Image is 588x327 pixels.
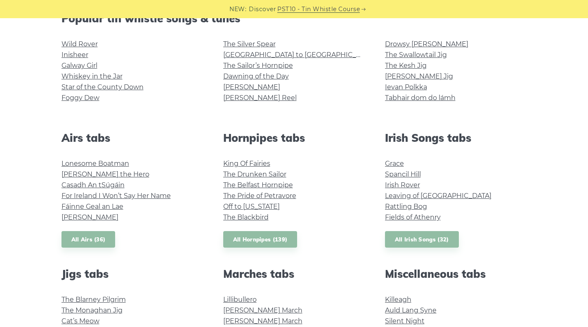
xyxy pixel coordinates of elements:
h2: Airs tabs [61,131,203,144]
a: The Silver Spear [223,40,276,48]
a: Spancil Hill [385,170,421,178]
a: All Airs (36) [61,231,116,248]
a: Wild Rover [61,40,98,48]
a: Dawning of the Day [223,72,289,80]
a: The Monaghan Jig [61,306,123,314]
a: The Swallowtail Jig [385,51,447,59]
a: Drowsy [PERSON_NAME] [385,40,468,48]
a: Lillibullero [223,296,257,303]
a: Fáinne Geal an Lae [61,203,123,210]
h2: Marches tabs [223,267,365,280]
a: Foggy Dew [61,94,99,102]
a: Grace [385,160,404,167]
a: The Pride of Petravore [223,192,296,200]
a: [PERSON_NAME] March [223,306,302,314]
a: [GEOGRAPHIC_DATA] to [GEOGRAPHIC_DATA] [223,51,375,59]
a: [PERSON_NAME] March [223,317,302,325]
a: The Kesh Jig [385,62,427,69]
a: Casadh An tSúgáin [61,181,125,189]
a: Cat’s Meow [61,317,99,325]
a: Auld Lang Syne [385,306,437,314]
a: Galway Girl [61,62,97,69]
h2: Irish Songs tabs [385,131,527,144]
a: [PERSON_NAME] Reel [223,94,297,102]
a: Silent Night [385,317,425,325]
a: Leaving of [GEOGRAPHIC_DATA] [385,192,491,200]
a: Tabhair dom do lámh [385,94,456,102]
a: PST10 - Tin Whistle Course [277,5,360,14]
a: Star of the County Down [61,83,144,91]
a: Rattling Bog [385,203,427,210]
a: Lonesome Boatman [61,160,129,167]
a: Whiskey in the Jar [61,72,123,80]
a: All Hornpipes (139) [223,231,298,248]
a: Killeagh [385,296,411,303]
a: Inisheer [61,51,88,59]
h2: Popular tin whistle songs & tunes [61,12,527,25]
a: [PERSON_NAME] the Hero [61,170,149,178]
a: [PERSON_NAME] [61,213,118,221]
a: King Of Fairies [223,160,270,167]
a: All Irish Songs (32) [385,231,459,248]
a: Irish Rover [385,181,420,189]
a: [PERSON_NAME] [223,83,280,91]
a: Off to [US_STATE] [223,203,280,210]
a: The Blackbird [223,213,269,221]
a: The Sailor’s Hornpipe [223,62,293,69]
a: For Ireland I Won’t Say Her Name [61,192,171,200]
h2: Miscellaneous tabs [385,267,527,280]
a: The Drunken Sailor [223,170,286,178]
h2: Hornpipes tabs [223,131,365,144]
a: Fields of Athenry [385,213,441,221]
span: NEW: [229,5,246,14]
span: Discover [249,5,276,14]
a: [PERSON_NAME] Jig [385,72,453,80]
a: The Belfast Hornpipe [223,181,293,189]
a: The Blarney Pilgrim [61,296,126,303]
h2: Jigs tabs [61,267,203,280]
a: Ievan Polkka [385,83,427,91]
